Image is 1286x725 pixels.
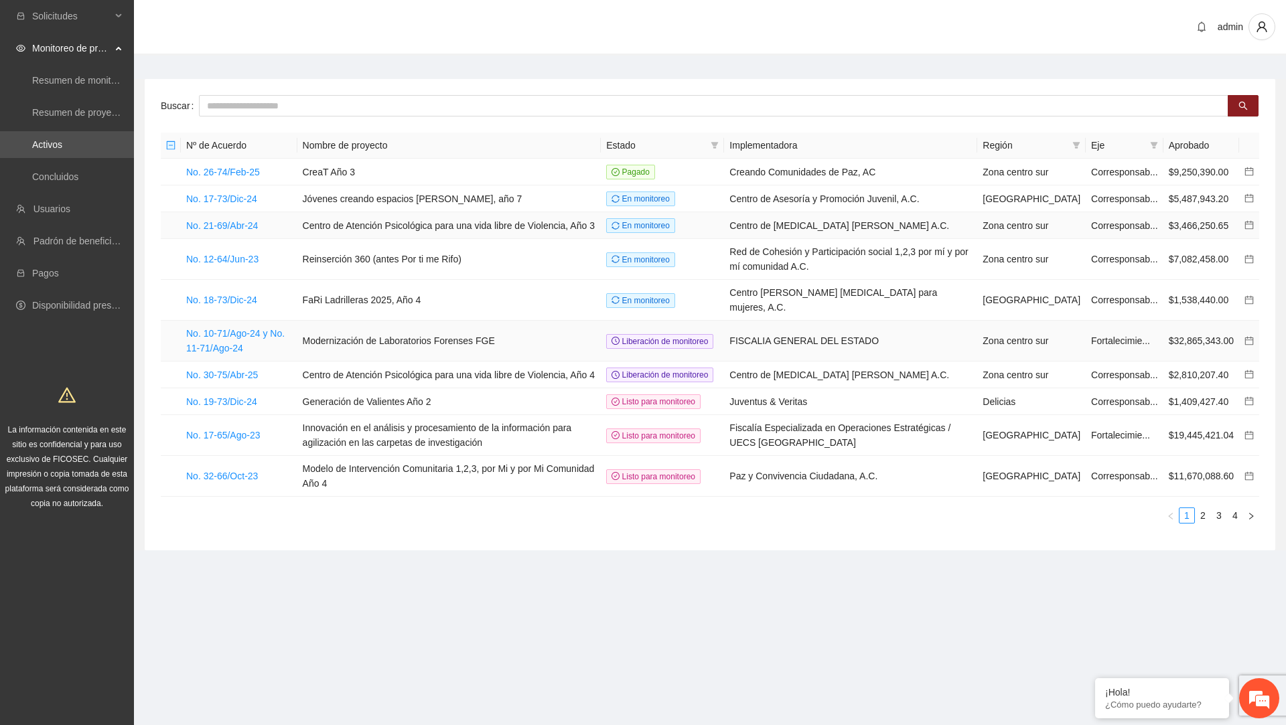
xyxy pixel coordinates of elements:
span: eye [16,44,25,53]
button: search [1228,95,1259,116]
span: Corresponsab... [1091,220,1158,231]
li: 4 [1227,507,1243,523]
a: No. 17-65/Ago-23 [186,430,261,440]
span: search [1238,101,1248,112]
td: Delicias [977,388,1086,415]
a: No. 10-71/Ago-24 y No. 11-71/Ago-24 [186,328,285,353]
span: Corresponsab... [1091,295,1158,305]
a: calendar [1244,295,1254,305]
a: 3 [1212,508,1226,523]
td: $7,082,458.00 [1163,239,1239,280]
span: sync [612,222,620,230]
span: En monitoreo [606,293,675,308]
td: Fiscalía Especializada en Operaciones Estratégicas / UECS [GEOGRAPHIC_DATA] [724,415,977,456]
span: filter [1072,141,1080,149]
p: ¿Cómo puedo ayudarte? [1105,700,1219,710]
a: calendar [1244,471,1254,481]
a: calendar [1244,370,1254,380]
a: calendar [1244,396,1254,407]
span: filter [1070,135,1083,155]
span: Pagado [606,165,655,179]
span: warning [58,386,76,404]
td: Jóvenes creando espacios [PERSON_NAME], año 7 [297,185,601,212]
th: Nombre de proyecto [297,133,601,159]
span: clock-circle [612,371,620,379]
li: 2 [1195,507,1211,523]
a: Concluidos [32,171,78,182]
a: Activos [32,139,62,150]
td: CreaT Año 3 [297,159,601,185]
button: right [1243,507,1259,523]
a: No. 12-64/Jun-23 [186,254,259,264]
span: Corresponsab... [1091,471,1158,481]
span: Liberación de monitoreo [606,368,713,382]
td: $32,865,343.00 [1163,321,1239,361]
th: Implementadora [724,133,977,159]
span: bell [1192,21,1212,32]
li: Previous Page [1163,507,1179,523]
td: $9,250,390.00 [1163,159,1239,185]
td: Zona centro sur [977,321,1086,361]
span: calendar [1244,220,1254,230]
a: No. 19-73/Dic-24 [186,396,257,407]
a: No. 26-74/Feb-25 [186,167,260,177]
a: Padrón de beneficiarios [33,236,132,246]
span: calendar [1244,254,1254,264]
span: En monitoreo [606,252,675,267]
a: No. 17-73/Dic-24 [186,193,257,204]
th: Nº de Acuerdo [181,133,297,159]
span: Estado [606,138,705,153]
span: check-circle [612,168,620,176]
a: No. 21-69/Abr-24 [186,220,258,231]
span: calendar [1244,471,1254,481]
span: Corresponsab... [1091,370,1158,380]
td: $11,670,088.60 [1163,456,1239,497]
td: Creando Comunidades de Paz, AC [724,159,977,185]
span: filter [711,141,719,149]
span: inbox [16,11,25,21]
span: Fortalecimie... [1091,335,1150,346]
td: Centro de [MEDICAL_DATA] [PERSON_NAME] A.C. [724,361,977,388]
td: Centro de Atención Psicológica para una vida libre de Violencia, Año 3 [297,212,601,239]
span: Monitoreo de proyectos [32,35,111,62]
span: calendar [1244,430,1254,440]
a: calendar [1244,220,1254,231]
label: Buscar [161,95,199,116]
td: $1,538,440.00 [1163,280,1239,321]
td: Paz y Convivencia Ciudadana, A.C. [724,456,977,497]
th: Aprobado [1163,133,1239,159]
td: [GEOGRAPHIC_DATA] [977,280,1086,321]
a: 4 [1228,508,1242,523]
td: Zona centro sur [977,212,1086,239]
td: $19,445,421.04 [1163,415,1239,456]
span: Listo para monitoreo [606,394,701,409]
a: calendar [1244,430,1254,440]
span: calendar [1244,336,1254,345]
span: sync [612,195,620,203]
td: Centro de Atención Psicológica para una vida libre de Violencia, Año 4 [297,361,601,388]
td: Reinserción 360 (antes Por ti me Rifo) [297,239,601,280]
td: Centro de Asesoría y Promoción Juvenil, A.C. [724,185,977,212]
span: Listo para monitoreo [606,469,701,484]
td: Centro de [MEDICAL_DATA] [PERSON_NAME] A.C. [724,212,977,239]
span: clock-circle [612,337,620,345]
span: En monitoreo [606,218,675,233]
span: Región [983,138,1067,153]
li: 3 [1211,507,1227,523]
td: [GEOGRAPHIC_DATA] [977,456,1086,497]
td: $2,810,207.40 [1163,361,1239,388]
a: calendar [1244,254,1254,264]
span: minus-square [166,141,175,150]
a: calendar [1244,167,1254,177]
span: filter [1147,135,1161,155]
li: 1 [1179,507,1195,523]
td: $1,409,427.40 [1163,388,1239,415]
td: FISCALIA GENERAL DEL ESTADO [724,321,977,361]
span: calendar [1244,396,1254,406]
a: No. 18-73/Dic-24 [186,295,257,305]
span: Fortalecimie... [1091,430,1150,440]
span: Corresponsab... [1091,396,1158,407]
a: Resumen de proyectos aprobados [32,107,175,118]
a: No. 32-66/Oct-23 [186,471,258,481]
